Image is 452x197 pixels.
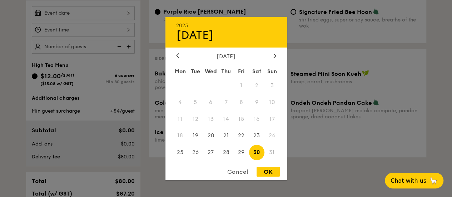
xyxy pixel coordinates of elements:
div: 2025 [176,22,276,28]
span: 25 [173,145,188,160]
span: 17 [264,111,280,127]
span: 15 [234,111,249,127]
div: Mon [173,65,188,78]
span: 11 [173,111,188,127]
span: Chat with us [391,177,426,184]
span: 9 [249,94,264,110]
span: 10 [264,94,280,110]
div: [DATE] [176,53,276,59]
div: Tue [188,65,203,78]
span: 26 [188,145,203,160]
span: 2 [249,78,264,93]
span: 23 [249,128,264,143]
span: 29 [234,145,249,160]
span: 18 [173,128,188,143]
span: 5 [188,94,203,110]
div: [DATE] [176,28,276,42]
div: Thu [218,65,234,78]
span: 14 [218,111,234,127]
span: 7 [218,94,234,110]
span: 8 [234,94,249,110]
button: Chat with us🦙 [385,173,443,188]
span: 21 [218,128,234,143]
span: 1 [234,78,249,93]
span: 🦙 [429,177,438,185]
span: 24 [264,128,280,143]
div: Sat [249,65,264,78]
span: 19 [188,128,203,143]
span: 31 [264,145,280,160]
div: Cancel [220,167,255,177]
span: 30 [249,145,264,160]
span: 28 [218,145,234,160]
span: 4 [173,94,188,110]
span: 12 [188,111,203,127]
span: 20 [203,128,218,143]
div: Fri [234,65,249,78]
span: 13 [203,111,218,127]
div: Wed [203,65,218,78]
div: Sun [264,65,280,78]
span: 16 [249,111,264,127]
div: OK [257,167,280,177]
span: 3 [264,78,280,93]
span: 6 [203,94,218,110]
span: 27 [203,145,218,160]
span: 22 [234,128,249,143]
